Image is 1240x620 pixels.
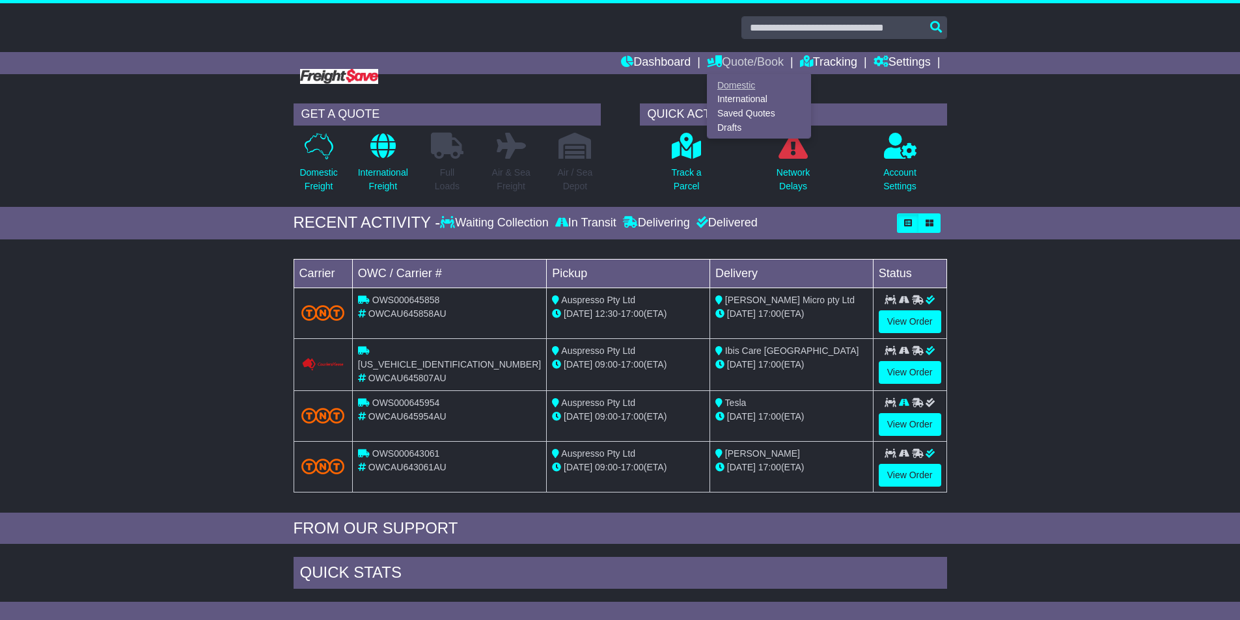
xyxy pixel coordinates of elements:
[564,308,592,319] span: [DATE]
[671,166,701,193] p: Track a Parcel
[707,52,784,74] a: Quote/Book
[879,361,941,384] a: View Order
[552,358,704,371] div: - (ETA)
[561,295,635,305] span: Auspresso Pty Ltd
[431,166,463,193] p: Full Loads
[707,74,811,139] div: Quote/Book
[595,462,618,472] span: 09:00
[883,132,917,200] a: AccountSettings
[595,411,618,422] span: 09:00
[357,132,409,200] a: InternationalFreight
[358,359,541,370] span: [US_VEHICLE_IDENTIFICATION_NUMBER]
[299,166,337,193] p: Domestic Freight
[715,461,868,474] div: (ETA)
[294,103,601,126] div: GET A QUOTE
[621,462,644,472] span: 17:00
[873,259,946,288] td: Status
[301,305,344,321] img: TNT_Domestic.png
[595,308,618,319] span: 12:30
[693,216,758,230] div: Delivered
[800,52,857,74] a: Tracking
[725,448,800,459] span: [PERSON_NAME]
[715,410,868,424] div: (ETA)
[547,259,710,288] td: Pickup
[372,295,440,305] span: OWS000645858
[564,411,592,422] span: [DATE]
[301,358,344,371] img: Couriers_Please.png
[440,216,551,230] div: Waiting Collection
[621,52,691,74] a: Dashboard
[640,103,947,126] div: QUICK ACTIONS
[294,519,947,538] div: FROM OUR SUPPORT
[561,448,635,459] span: Auspresso Pty Ltd
[301,408,344,424] img: TNT_Domestic.png
[727,308,756,319] span: [DATE]
[758,359,781,370] span: 17:00
[621,359,644,370] span: 17:00
[879,310,941,333] a: View Order
[294,213,441,232] div: RECENT ACTIVITY -
[552,410,704,424] div: - (ETA)
[372,448,440,459] span: OWS000643061
[725,398,747,408] span: Tesla
[368,308,447,319] span: OWCAU645858AU
[621,411,644,422] span: 17:00
[552,461,704,474] div: - (ETA)
[300,69,378,84] img: Freight Save
[725,295,855,305] span: [PERSON_NAME] Micro pty Ltd
[777,166,810,193] p: Network Delays
[727,359,756,370] span: [DATE]
[561,345,635,356] span: Auspresso Pty Ltd
[758,308,781,319] span: 17:00
[294,259,352,288] td: Carrier
[564,359,592,370] span: [DATE]
[758,462,781,472] span: 17:00
[552,307,704,321] div: - (ETA)
[301,459,344,474] img: TNT_Domestic.png
[595,359,618,370] span: 09:00
[368,411,447,422] span: OWCAU645954AU
[725,345,859,356] span: Ibis Care [GEOGRAPHIC_DATA]
[708,107,810,121] a: Saved Quotes
[564,462,592,472] span: [DATE]
[758,411,781,422] span: 17:00
[368,373,447,383] span: OWCAU645807AU
[710,259,873,288] td: Delivery
[620,216,693,230] div: Delivering
[299,132,338,200] a: DomesticFreight
[727,462,756,472] span: [DATE]
[558,166,593,193] p: Air / Sea Depot
[294,557,947,592] div: Quick Stats
[368,462,447,472] span: OWCAU643061AU
[715,307,868,321] div: (ETA)
[879,464,941,487] a: View Order
[670,132,702,200] a: Track aParcel
[776,132,810,200] a: NetworkDelays
[372,398,440,408] span: OWS000645954
[715,358,868,371] div: (ETA)
[727,411,756,422] span: [DATE]
[879,413,941,436] a: View Order
[621,308,644,319] span: 17:00
[708,120,810,135] a: Drafts
[708,92,810,107] a: International
[708,78,810,92] a: Domestic
[492,166,530,193] p: Air & Sea Freight
[561,398,635,408] span: Auspresso Pty Ltd
[883,166,916,193] p: Account Settings
[874,52,931,74] a: Settings
[352,259,546,288] td: OWC / Carrier #
[552,216,620,230] div: In Transit
[358,166,408,193] p: International Freight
